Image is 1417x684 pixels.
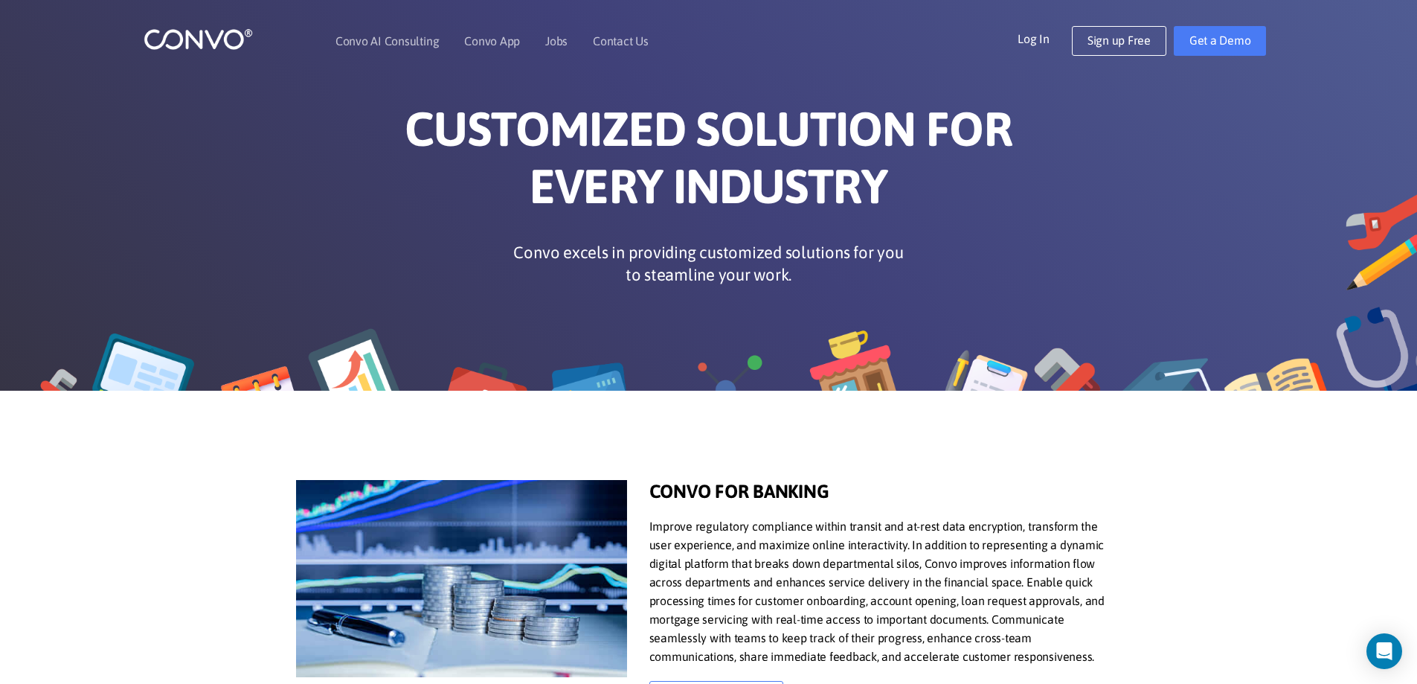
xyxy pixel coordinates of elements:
[464,35,520,47] a: Convo App
[649,517,1122,666] p: Improve regulatory compliance within transit and at-rest data encryption, transform the user expe...
[296,100,1122,226] h1: CUSTOMIZED SOLUTION FOR EVERY INDUSTRY
[335,35,439,47] a: Convo AI Consulting
[508,241,910,286] p: Convo excels in providing customized solutions for you to steamline your work.
[1072,26,1166,56] a: Sign up Free
[593,35,649,47] a: Contact Us
[1018,26,1072,50] a: Log In
[144,28,253,51] img: logo_1.png
[1366,633,1402,669] div: Open Intercom Messenger
[1174,26,1267,56] a: Get a Demo
[296,480,627,677] img: convo for banking
[649,480,1122,514] h1: CONVO FOR BANKING
[545,35,568,47] a: Jobs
